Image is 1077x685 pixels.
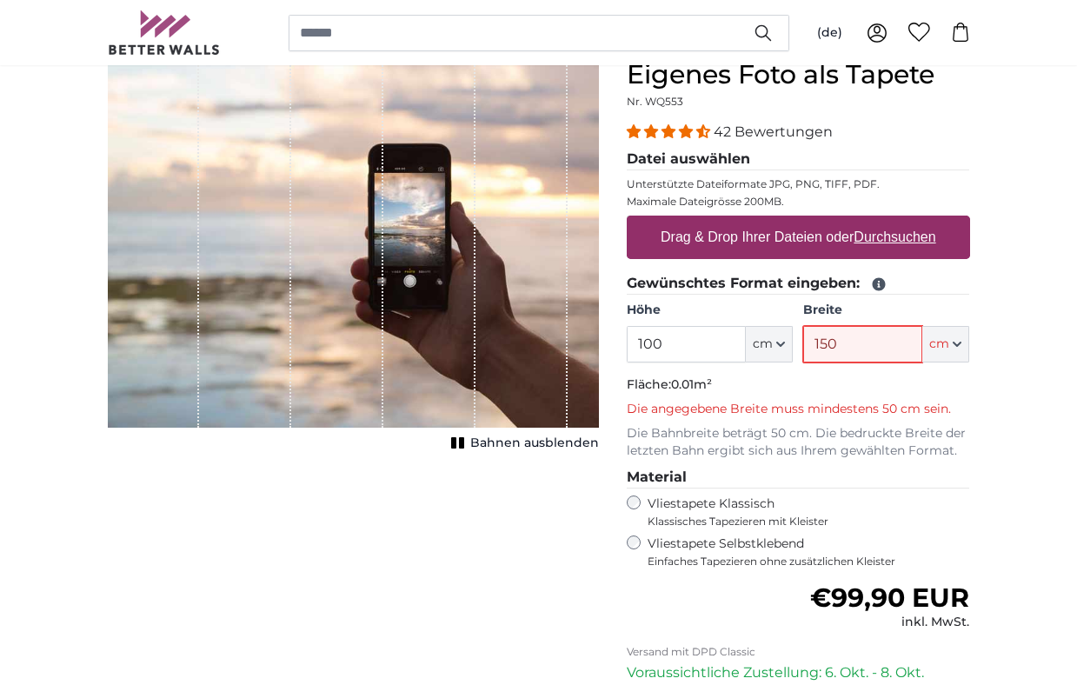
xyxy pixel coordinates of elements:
[929,336,949,353] span: cm
[803,17,856,49] button: (de)
[627,401,970,418] p: Die angegebene Breite muss mindestens 50 cm sein.
[648,515,955,529] span: Klassisches Tapezieren mit Kleister
[753,336,773,353] span: cm
[648,535,970,569] label: Vliestapete Selbstklebend
[108,59,599,456] div: 1 of 1
[627,467,970,489] legend: Material
[627,273,970,295] legend: Gewünschtes Format eingeben:
[648,555,970,569] span: Einfaches Tapezieren ohne zusätzlichen Kleister
[671,376,712,392] span: 0.01m²
[446,431,599,456] button: Bahnen ausblenden
[922,326,969,362] button: cm
[627,662,970,683] p: Voraussichtliche Zustellung: 6. Okt. - 8. Okt.
[627,376,970,394] p: Fläche:
[746,326,793,362] button: cm
[714,123,833,140] span: 42 Bewertungen
[803,302,969,319] label: Breite
[627,177,970,191] p: Unterstützte Dateiformate JPG, PNG, TIFF, PDF.
[470,435,599,452] span: Bahnen ausblenden
[627,645,970,659] p: Versand mit DPD Classic
[854,229,935,244] u: Durchsuchen
[810,582,969,614] span: €99,90 EUR
[654,220,943,255] label: Drag & Drop Ihrer Dateien oder
[108,10,221,55] img: Betterwalls
[627,425,970,460] p: Die Bahnbreite beträgt 50 cm. Die bedruckte Breite der letzten Bahn ergibt sich aus Ihrem gewählt...
[648,495,955,529] label: Vliestapete Klassisch
[810,614,969,631] div: inkl. MwSt.
[627,149,970,170] legend: Datei auswählen
[627,95,683,108] span: Nr. WQ553
[627,195,970,209] p: Maximale Dateigrösse 200MB.
[627,59,970,90] h1: Eigenes Foto als Tapete
[627,123,714,140] span: 4.38 stars
[627,302,793,319] label: Höhe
